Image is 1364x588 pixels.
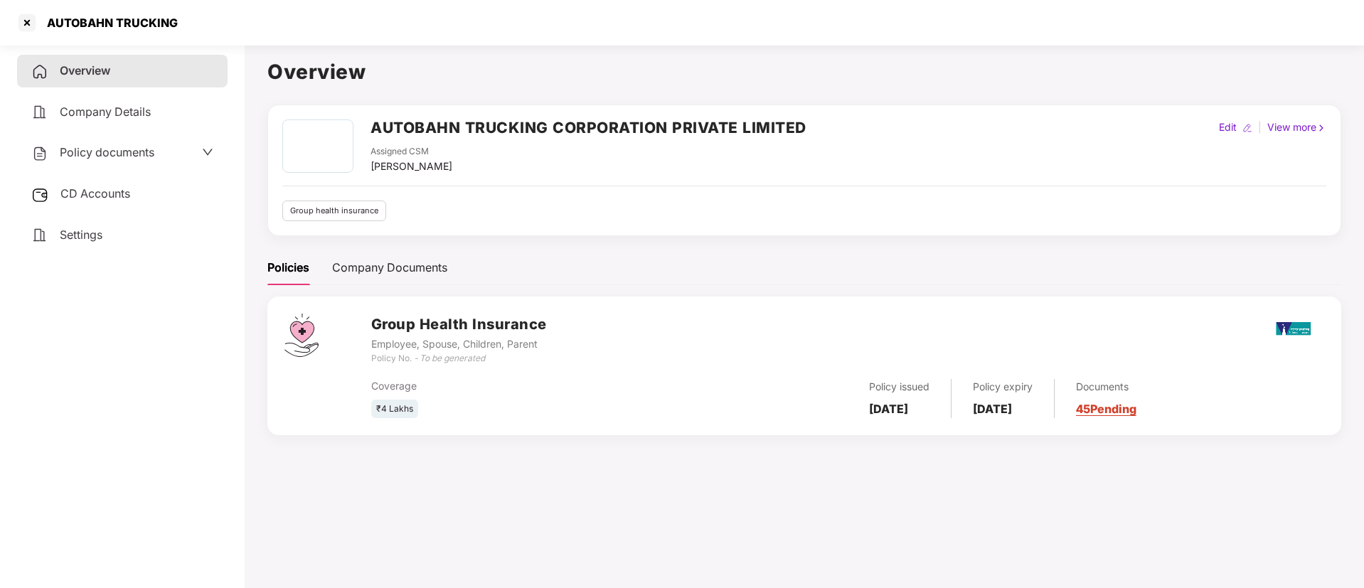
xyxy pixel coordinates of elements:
div: Assigned CSM [371,145,452,159]
img: nicl.png [1276,311,1311,346]
div: Group health insurance [282,201,386,221]
img: svg+xml;base64,PHN2ZyB3aWR0aD0iMjUiIGhlaWdodD0iMjQiIHZpZXdCb3g9IjAgMCAyNSAyNCIgZmlsbD0ibm9uZSIgeG... [31,186,49,203]
div: Policy expiry [973,379,1033,395]
div: Employee, Spouse, Children, Parent [371,336,547,352]
h2: AUTOBAHN TRUCKING CORPORATION PRIVATE LIMITED [371,116,806,139]
span: Policy documents [60,145,154,159]
img: svg+xml;base64,PHN2ZyB4bWxucz0iaHR0cDovL3d3dy53My5vcmcvMjAwMC9zdmciIHdpZHRoPSI0Ny43MTQiIGhlaWdodD... [284,314,319,357]
img: rightIcon [1316,123,1326,133]
span: Overview [60,63,110,77]
i: To be generated [420,353,485,363]
div: Policy No. - [371,352,547,365]
img: svg+xml;base64,PHN2ZyB4bWxucz0iaHR0cDovL3d3dy53My5vcmcvMjAwMC9zdmciIHdpZHRoPSIyNCIgaGVpZ2h0PSIyNC... [31,63,48,80]
h3: Group Health Insurance [371,314,547,336]
div: Coverage [371,378,689,394]
div: Policy issued [869,379,929,395]
span: down [202,146,213,158]
div: Edit [1216,119,1240,135]
img: editIcon [1242,123,1252,133]
div: | [1255,119,1264,135]
div: AUTOBAHN TRUCKING [38,16,178,30]
div: ₹4 Lakhs [371,400,418,419]
h1: Overview [267,56,1341,87]
img: svg+xml;base64,PHN2ZyB4bWxucz0iaHR0cDovL3d3dy53My5vcmcvMjAwMC9zdmciIHdpZHRoPSIyNCIgaGVpZ2h0PSIyNC... [31,227,48,244]
img: svg+xml;base64,PHN2ZyB4bWxucz0iaHR0cDovL3d3dy53My5vcmcvMjAwMC9zdmciIHdpZHRoPSIyNCIgaGVpZ2h0PSIyNC... [31,145,48,162]
b: [DATE] [869,402,908,416]
span: CD Accounts [60,186,130,201]
b: [DATE] [973,402,1012,416]
a: 45 Pending [1076,402,1136,416]
img: svg+xml;base64,PHN2ZyB4bWxucz0iaHR0cDovL3d3dy53My5vcmcvMjAwMC9zdmciIHdpZHRoPSIyNCIgaGVpZ2h0PSIyNC... [31,104,48,121]
div: Company Documents [332,259,447,277]
span: Company Details [60,105,151,119]
div: Policies [267,259,309,277]
div: View more [1264,119,1329,135]
div: [PERSON_NAME] [371,159,452,174]
div: Documents [1076,379,1136,395]
span: Settings [60,228,102,242]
